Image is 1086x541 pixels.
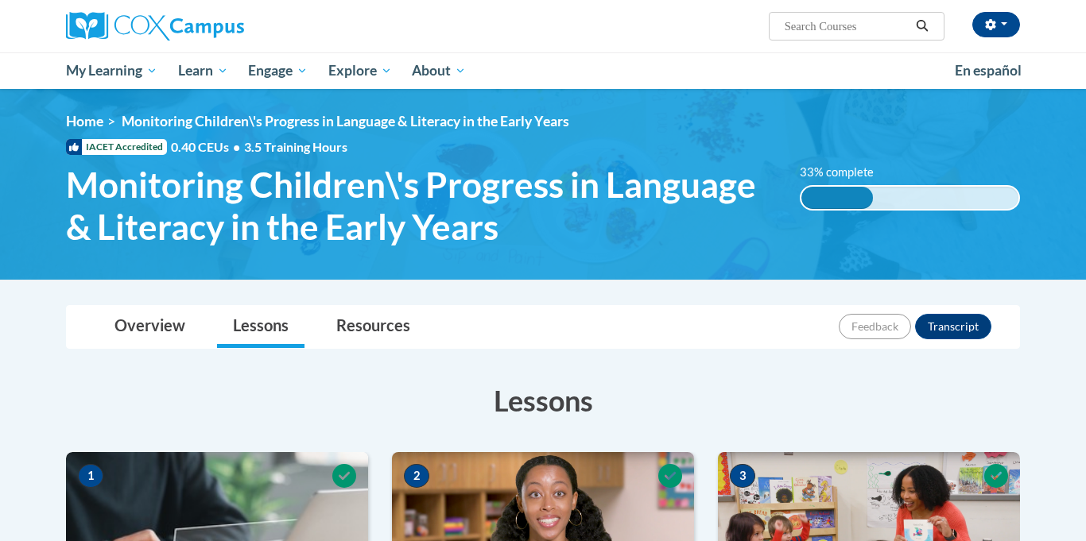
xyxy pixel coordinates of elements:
span: Learn [178,61,228,80]
a: Resources [320,306,426,348]
a: Explore [318,52,402,89]
a: Home [66,113,103,129]
span: IACET Accredited [66,139,167,155]
h3: Lessons [66,381,1020,420]
span: En español [955,62,1022,79]
input: Search Courses [783,17,910,36]
button: Account Settings [972,12,1020,37]
a: Learn [168,52,239,89]
img: Cox Campus [66,12,244,41]
span: Engage [248,61,308,80]
a: About [402,52,477,89]
span: 3 [730,464,755,488]
span: Monitoring Children\'s Progress in Language & Literacy in the Early Years [66,164,776,248]
span: Explore [328,61,392,80]
span: 3.5 Training Hours [244,139,347,154]
a: My Learning [56,52,168,89]
span: 2 [404,464,429,488]
span: Monitoring Children\'s Progress in Language & Literacy in the Early Years [122,113,569,129]
span: 1 [78,464,103,488]
a: Cox Campus [66,12,368,41]
a: En español [944,54,1032,87]
button: Search [910,17,934,36]
div: 33% complete [801,187,873,209]
a: Lessons [217,306,304,348]
span: My Learning [66,61,157,80]
button: Feedback [839,314,911,339]
button: Transcript [915,314,991,339]
a: Overview [99,306,201,348]
div: Main menu [42,52,1044,89]
span: 0.40 CEUs [171,138,244,156]
label: 33% complete [800,164,891,181]
a: Engage [238,52,318,89]
span: • [233,139,240,154]
span: About [412,61,466,80]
